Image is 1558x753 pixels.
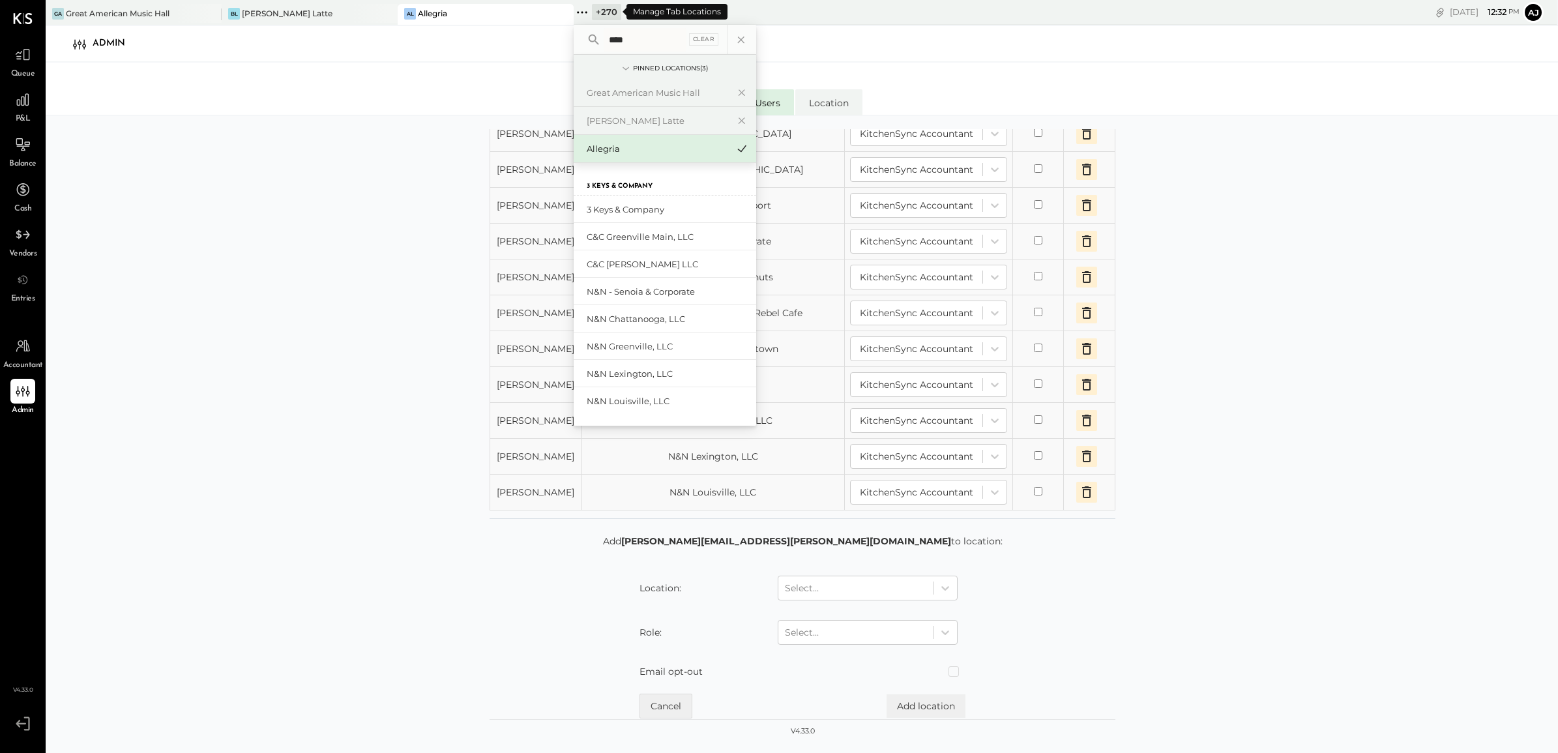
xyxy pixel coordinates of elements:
[689,33,719,46] div: Clear
[490,367,582,403] td: [PERSON_NAME]
[587,286,750,298] div: N&N - Senoia & Corporate
[639,694,692,718] button: Cancel
[741,89,794,115] li: Users
[587,87,728,99] div: Great American Music Hall
[633,64,708,73] div: Pinned Locations ( 3 )
[581,475,844,510] td: N&N Louisville, LLC
[490,259,582,295] td: [PERSON_NAME]
[1,177,45,215] a: Cash
[1,87,45,125] a: P&L
[1,222,45,260] a: Vendors
[621,535,951,547] strong: [PERSON_NAME][EMAIL_ADDRESS][PERSON_NAME][DOMAIN_NAME]
[587,203,750,216] div: 3 Keys & Company
[9,248,37,260] span: Vendors
[1,42,45,80] a: Queue
[490,439,582,475] td: [PERSON_NAME]
[490,403,582,439] td: [PERSON_NAME]
[581,439,844,475] td: N&N Lexington, LLC
[587,368,750,380] div: N&N Lexington, LLC
[887,694,965,718] button: Add location
[52,8,64,20] div: GA
[1,132,45,170] a: Balance
[587,143,728,155] div: Allegria
[587,340,750,353] div: N&N Greenville, LLC
[587,231,750,243] div: C&C Greenville Main, LLC
[93,33,138,54] div: Admin
[639,582,681,595] label: Location:
[9,158,37,170] span: Balance
[11,293,35,305] span: Entries
[1,334,45,372] a: Accountant
[1523,2,1544,23] button: Aj
[1450,6,1520,18] div: [DATE]
[490,188,582,224] td: [PERSON_NAME]
[639,626,662,639] label: Role:
[490,152,582,188] td: [PERSON_NAME]
[490,475,582,510] td: [PERSON_NAME]
[795,89,862,115] li: Location
[490,295,582,331] td: [PERSON_NAME]
[66,8,169,19] div: Great American Music Hall
[587,115,728,127] div: [PERSON_NAME] Latte
[587,182,653,191] label: 3 Keys & Company
[791,726,815,737] div: v 4.33.0
[12,405,34,417] span: Admin
[639,665,703,678] label: Email opt-out
[228,8,240,20] div: BL
[1,267,45,305] a: Entries
[603,535,1003,548] p: Add to location:
[490,224,582,259] td: [PERSON_NAME]
[587,313,750,325] div: N&N Chattanooga, LLC
[587,395,750,407] div: N&N Louisville, LLC
[587,258,750,271] div: C&C [PERSON_NAME] LLC
[1433,5,1447,19] div: copy link
[1,379,45,417] a: Admin
[626,4,728,20] div: Manage Tab Locations
[404,8,416,20] div: Al
[490,331,582,367] td: [PERSON_NAME]
[14,203,31,215] span: Cash
[490,116,582,152] td: [PERSON_NAME]
[11,68,35,80] span: Queue
[242,8,332,19] div: [PERSON_NAME] Latte
[592,4,621,20] div: + 270
[3,360,43,372] span: Accountant
[418,8,447,19] div: Allegria
[16,113,31,125] span: P&L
